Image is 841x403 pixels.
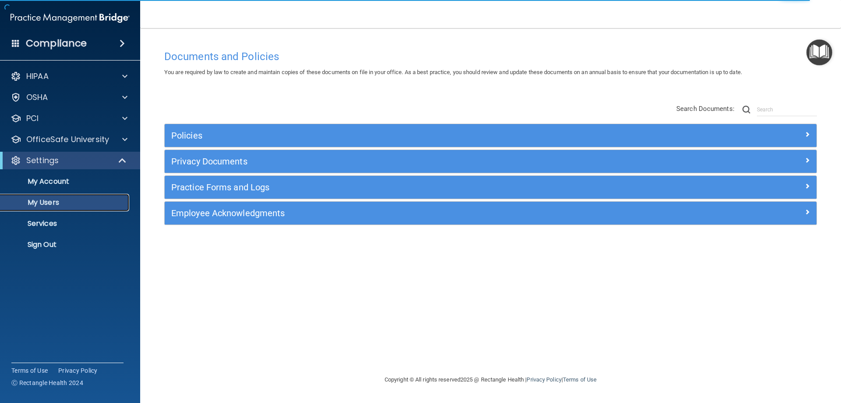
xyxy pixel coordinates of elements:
[6,219,125,228] p: Services
[171,182,647,192] h5: Practice Forms and Logs
[26,71,49,82] p: HIPAA
[742,106,750,114] img: ic-search.3b580494.png
[11,155,127,166] a: Settings
[171,208,647,218] h5: Employee Acknowledgments
[11,92,127,103] a: OSHA
[757,103,817,116] input: Search
[563,376,597,383] a: Terms of Use
[676,105,735,113] span: Search Documents:
[171,131,647,140] h5: Policies
[11,9,130,27] img: PMB logo
[171,206,810,220] a: Employee Acknowledgments
[26,92,48,103] p: OSHA
[171,128,810,143] a: Policies
[11,113,127,124] a: PCI
[11,378,83,387] span: Ⓒ Rectangle Health 2024
[26,134,109,145] p: OfficeSafe University
[689,341,830,376] iframe: Drift Widget Chat Controller
[26,155,59,166] p: Settings
[11,71,127,82] a: HIPAA
[164,51,817,62] h4: Documents and Policies
[331,366,650,394] div: Copyright © All rights reserved 2025 @ Rectangle Health | |
[26,113,39,124] p: PCI
[11,366,48,375] a: Terms of Use
[806,39,832,65] button: Open Resource Center
[58,366,98,375] a: Privacy Policy
[6,198,125,207] p: My Users
[6,240,125,249] p: Sign Out
[171,157,647,166] h5: Privacy Documents
[26,37,87,50] h4: Compliance
[171,154,810,168] a: Privacy Documents
[6,177,125,186] p: My Account
[171,180,810,194] a: Practice Forms and Logs
[527,376,561,383] a: Privacy Policy
[164,69,742,75] span: You are required by law to create and maintain copies of these documents on file in your office. ...
[11,134,127,145] a: OfficeSafe University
